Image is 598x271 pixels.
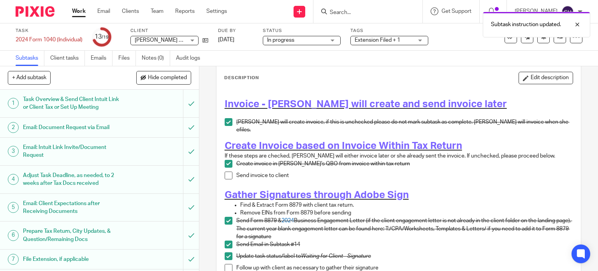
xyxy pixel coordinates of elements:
span: 2024 [281,218,294,223]
h1: Email: Client Expectations after Receiving Documents [23,198,125,218]
a: Files [118,51,136,66]
a: Subtasks [16,51,44,66]
h1: File Extension, if applicable [23,253,125,265]
span: Create Invoice based on Invoice Within Tax Return [225,141,462,151]
a: Audit logs [176,51,206,66]
button: Edit description [519,72,573,84]
p: Create invoice in [PERSON_NAME]'s QBO from invoice within tax return [236,160,573,168]
p: Send invoice to client [236,172,573,179]
label: Status [263,28,341,34]
h1: Email: Intuit Link Invite/Document Request [23,142,125,161]
div: 2 [8,122,19,133]
a: Reports [175,7,195,15]
div: 7 [8,254,19,265]
small: /19 [102,35,109,39]
p: Description [224,75,259,81]
a: Clients [122,7,139,15]
span: Hide completed [148,75,187,81]
em: Waiting for Client - Signature [301,253,371,259]
div: 1 [8,98,19,109]
h1: Task Overview & Send Client Intuit Link or Client Tax or Set Up Meeting [23,94,125,113]
label: Client [130,28,208,34]
a: Client tasks [50,51,85,66]
div: 6 [8,230,19,241]
h1: Adjust Task Deadline, as needed, to 2 weeks after Tax Docs received [23,170,125,190]
p: Update task status/label to [236,252,573,260]
h1: Prepare Tax Return, City Updates, & Question/Remaining Docs [23,225,125,245]
a: Settings [206,7,227,15]
a: Email [97,7,110,15]
h1: Email: Document Request via Email [23,122,125,133]
p: Subtask instruction updated. [491,21,561,28]
div: 4 [8,174,19,185]
img: Pixie [16,6,55,17]
div: 5 [8,202,19,213]
a: Team [151,7,164,15]
p: [PERSON_NAME] will create invoice, if this is unchecked please do not mark subtask as complete. [... [236,118,573,134]
a: Work [72,7,86,15]
button: Hide completed [136,71,191,84]
a: Notes (0) [142,51,170,66]
span: Gather Signatures through Adobe Sign [225,190,409,200]
p: If these steps are checked, [PERSON_NAME] will either invoice later or she already sent the invoi... [225,152,573,160]
label: Task [16,28,83,34]
span: Invoice - [PERSON_NAME] will create and send invoice later [225,99,507,109]
span: Extension Filed + 1 [355,37,400,43]
span: In progress [267,37,294,43]
span: [DATE] [218,37,234,43]
span: [PERSON_NAME] & [PERSON_NAME] [135,37,226,43]
p: Remove EINs from Form 8879 before sending [240,209,573,217]
label: Due by [218,28,253,34]
a: Emails [91,51,113,66]
div: 2024 Form 1040 (Individual) [16,36,83,44]
div: 3 [8,146,19,157]
p: Send Email in Subtask #14 [236,241,573,248]
p: Send Form 8879 & Business Engagement Letter (if the client engagement letter is not already in th... [236,217,573,241]
img: svg%3E [561,5,574,18]
p: Find & Extract Form 8879 with client tax return. [240,201,573,209]
div: 13 [95,32,109,41]
button: + Add subtask [8,71,51,84]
